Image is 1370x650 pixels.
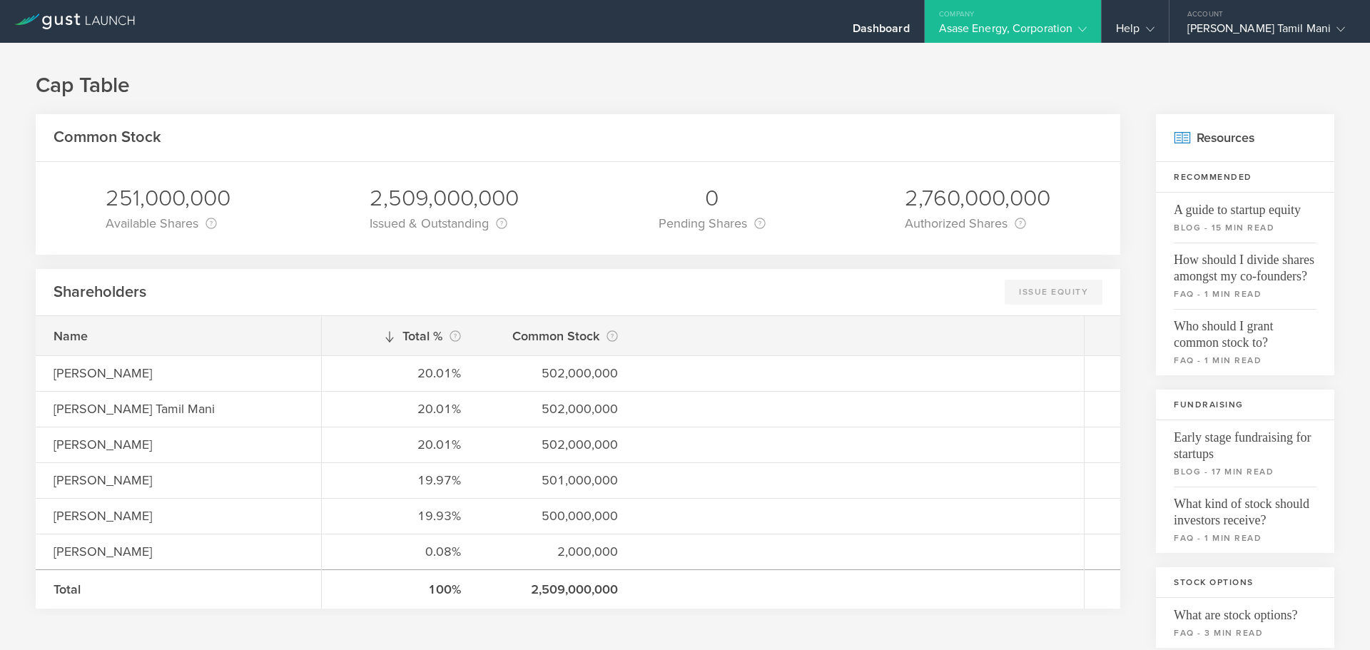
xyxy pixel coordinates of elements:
div: 502,000,000 [497,400,618,418]
div: 501,000,000 [497,471,618,489]
small: blog - 15 min read [1174,221,1316,234]
a: Who should I grant common stock to?faq - 1 min read [1156,309,1334,375]
span: Who should I grant common stock to? [1174,309,1316,351]
div: 2,509,000,000 [370,183,519,213]
div: 2,760,000,000 [905,183,1050,213]
div: 500,000,000 [497,507,618,525]
a: How should I divide shares amongst my co-founders?faq - 1 min read [1156,243,1334,309]
div: Authorized Shares [905,213,1050,233]
div: Available Shares [106,213,230,233]
a: A guide to startup equityblog - 15 min read [1156,193,1334,243]
h3: Recommended [1156,162,1334,193]
div: [PERSON_NAME] Tamil Mani [54,400,303,418]
div: 0.08% [340,542,461,561]
span: What kind of stock should investors receive? [1174,487,1316,529]
small: faq - 1 min read [1174,288,1316,300]
span: How should I divide shares amongst my co-founders? [1174,243,1316,285]
small: faq - 3 min read [1174,626,1316,639]
small: faq - 1 min read [1174,532,1316,544]
span: A guide to startup equity [1174,193,1316,218]
div: 502,000,000 [497,435,618,454]
div: Asase Energy, Corporation [939,21,1087,43]
div: Total [54,580,303,599]
div: 19.97% [340,471,461,489]
div: Pending Shares [659,213,766,233]
div: Dashboard [853,21,910,43]
small: faq - 1 min read [1174,354,1316,367]
div: 20.01% [340,400,461,418]
span: Early stage fundraising for startups [1174,420,1316,462]
div: 20.01% [340,364,461,382]
h1: Cap Table [36,71,1334,100]
div: [PERSON_NAME] [54,471,303,489]
div: 100% [340,580,461,599]
h2: Common Stock [54,127,161,148]
h2: Resources [1156,114,1334,162]
h2: Shareholders [54,282,146,303]
div: Issued & Outstanding [370,213,519,233]
div: [PERSON_NAME] Tamil Mani [1187,21,1345,43]
div: [PERSON_NAME] [54,542,303,561]
iframe: Chat Widget [1299,582,1370,650]
div: [PERSON_NAME] [54,364,303,382]
div: 19.93% [340,507,461,525]
div: 502,000,000 [497,364,618,382]
a: Early stage fundraising for startupsblog - 17 min read [1156,420,1334,487]
div: 2,000,000 [497,542,618,561]
div: Name [54,327,303,345]
a: What kind of stock should investors receive?faq - 1 min read [1156,487,1334,553]
h3: Stock Options [1156,567,1334,598]
small: blog - 17 min read [1174,465,1316,478]
div: 20.01% [340,435,461,454]
div: [PERSON_NAME] [54,507,303,525]
div: 0 [659,183,766,213]
div: 251,000,000 [106,183,230,213]
div: [PERSON_NAME] [54,435,303,454]
div: Help [1116,21,1154,43]
h3: Fundraising [1156,390,1334,420]
div: 2,509,000,000 [497,580,618,599]
span: What are stock options? [1174,598,1316,624]
div: Common Stock [497,326,618,346]
a: What are stock options?faq - 3 min read [1156,598,1334,648]
div: Total % [340,326,461,346]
